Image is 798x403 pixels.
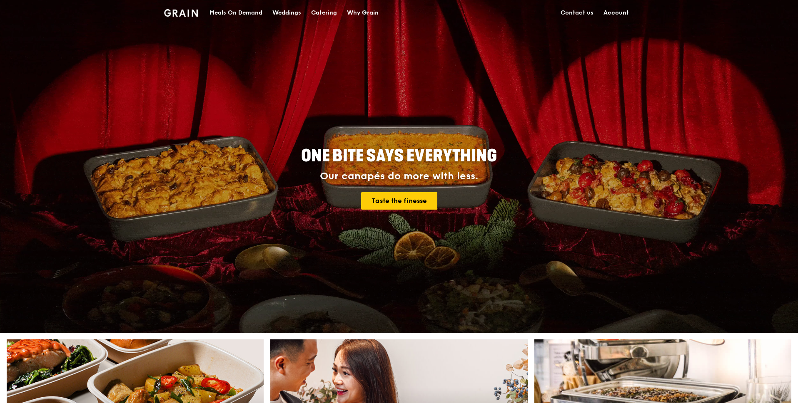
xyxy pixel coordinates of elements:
[556,0,598,25] a: Contact us
[361,192,437,210] a: Taste the finesse
[347,0,379,25] div: Why Grain
[267,0,306,25] a: Weddings
[164,9,198,17] img: Grain
[249,171,549,182] div: Our canapés do more with less.
[342,0,384,25] a: Why Grain
[306,0,342,25] a: Catering
[301,146,497,166] span: ONE BITE SAYS EVERYTHING
[311,0,337,25] div: Catering
[598,0,634,25] a: Account
[272,0,301,25] div: Weddings
[209,0,262,25] div: Meals On Demand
